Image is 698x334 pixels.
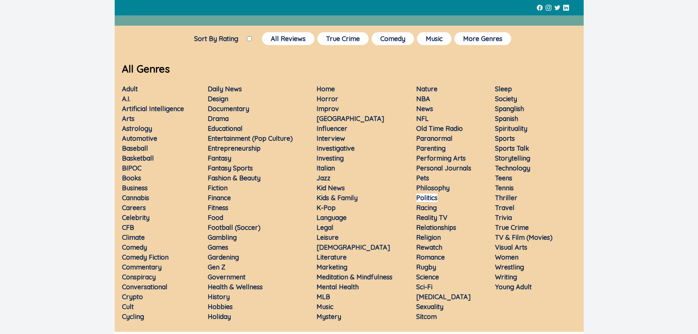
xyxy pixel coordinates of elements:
a: CFB [122,223,134,232]
button: Comedy [372,32,414,45]
a: Religion [416,233,441,242]
a: Games [208,243,228,252]
a: News [416,104,433,113]
a: Gardening [208,253,239,261]
a: True Crime [495,223,529,232]
a: Finance [208,194,231,202]
a: Sleep [495,85,512,93]
a: Italian [317,164,335,172]
a: Mystery [317,312,341,321]
a: Celebrity [122,213,149,222]
a: Nature [416,85,437,93]
a: Hobbies [208,302,233,311]
a: Philosophy [416,184,450,192]
a: Teens [495,174,512,182]
a: Conversational [122,283,167,291]
a: Artificial Intelligence [122,104,184,113]
a: Comedy Fiction [122,253,169,261]
a: All Reviews [261,31,316,47]
a: NBA [416,95,430,103]
a: Crypto [122,293,143,301]
a: Literature [317,253,347,261]
a: Spanglish [495,104,524,113]
a: TV & Film (Movies) [495,233,553,242]
a: Fashion & Beauty [208,174,261,182]
button: True Crime [317,32,369,45]
a: Food [208,213,223,222]
a: Gen Z [208,263,225,271]
a: Arts [122,114,134,123]
a: Daily News [208,85,242,93]
a: Old Time Radio [416,124,463,133]
a: BIPOC [122,164,141,172]
a: Horror [317,95,338,103]
a: Cannabis [122,194,149,202]
a: Sci-Fi [416,283,432,291]
a: Relationships [416,223,456,232]
a: Jazz [317,174,330,182]
a: Kid News [317,184,345,192]
a: Leisure [317,233,339,242]
a: Pets [416,174,429,182]
a: Fitness [208,203,228,212]
a: Personal Journals [416,164,471,172]
a: Thriller [495,194,517,202]
a: Storytelling [495,154,530,162]
a: Government [208,273,245,281]
a: Cycling [122,312,144,321]
a: Climate [122,233,145,242]
a: Sports [495,134,515,143]
a: Music [317,302,333,311]
a: NFL [416,114,429,123]
a: MLB [317,293,330,301]
a: Spanish [495,114,518,123]
a: Investigative [317,144,355,153]
a: A.I. [122,95,130,103]
a: Baseball [122,144,148,153]
a: Entrepreneurship [208,144,261,153]
a: Science [416,273,439,281]
a: Design [208,95,228,103]
a: Rugby [416,263,436,271]
a: Holiday [208,312,231,321]
a: Influencer [317,124,347,133]
a: Commentary [122,263,162,271]
a: Technology [495,164,530,172]
a: Meditation & Mindfulness [317,273,392,281]
a: History [208,293,230,301]
a: Investing [317,154,344,162]
a: Women [495,253,518,261]
a: Kids & Family [317,194,358,202]
a: Fiction [208,184,228,192]
a: Interview [317,134,345,143]
p: All Genres [115,61,584,77]
a: Sexuality [416,302,443,311]
a: Drama [208,114,229,123]
a: Society [495,95,517,103]
a: Football (Soccer) [208,223,261,232]
a: Entertainment (Pop Culture) [208,134,293,143]
a: Comedy [122,243,147,252]
a: Visual Arts [495,243,527,252]
a: Tennis [495,184,514,192]
a: Performing Arts [416,154,466,162]
a: [MEDICAL_DATA] [416,293,471,301]
a: K-Pop [317,203,336,212]
a: Health & Wellness [208,283,263,291]
a: Automotive [122,134,157,143]
a: Paranormal [416,134,453,143]
a: Spirituality [495,124,527,133]
a: Adult [122,85,138,93]
button: Music [417,32,451,45]
a: Astrology [122,124,152,133]
a: Fantasy [208,154,231,162]
a: Mental Health [317,283,359,291]
a: True Crime [316,31,370,47]
a: [GEOGRAPHIC_DATA] [317,114,384,123]
a: Careers [122,203,146,212]
a: Improv [317,104,339,113]
a: Conspiracy [122,273,156,281]
a: Documentary [208,104,249,113]
a: Writing [495,273,517,281]
a: Books [122,174,141,182]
